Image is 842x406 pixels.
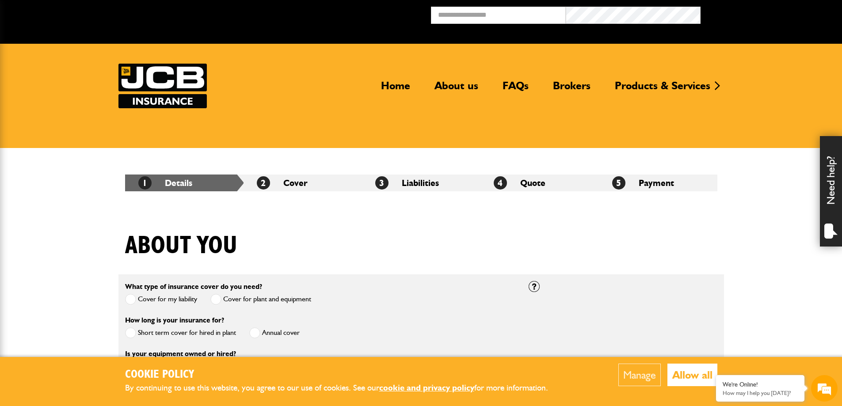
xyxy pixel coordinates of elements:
[125,368,563,382] h2: Cookie Policy
[125,317,224,324] label: How long is your insurance for?
[210,294,311,305] label: Cover for plant and equipment
[362,175,480,191] li: Liabilities
[125,294,197,305] label: Cover for my liability
[375,176,389,190] span: 3
[599,175,717,191] li: Payment
[723,390,798,396] p: How may I help you today?
[723,381,798,388] div: We're Online!
[612,176,625,190] span: 5
[667,364,717,386] button: Allow all
[244,175,362,191] li: Cover
[125,283,262,290] label: What type of insurance cover do you need?
[496,79,535,99] a: FAQs
[138,176,152,190] span: 1
[374,79,417,99] a: Home
[480,175,599,191] li: Quote
[125,175,244,191] li: Details
[494,176,507,190] span: 4
[546,79,597,99] a: Brokers
[820,136,842,247] div: Need help?
[249,327,300,338] label: Annual cover
[618,364,661,386] button: Manage
[125,350,236,357] label: Is your equipment owned or hired?
[701,7,835,20] button: Broker Login
[118,64,207,108] img: JCB Insurance Services logo
[257,176,270,190] span: 2
[118,64,207,108] a: JCB Insurance Services
[379,383,474,393] a: cookie and privacy policy
[608,79,717,99] a: Products & Services
[125,381,563,395] p: By continuing to use this website, you agree to our use of cookies. See our for more information.
[428,79,485,99] a: About us
[125,231,237,261] h1: About you
[125,327,236,338] label: Short term cover for hired in plant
